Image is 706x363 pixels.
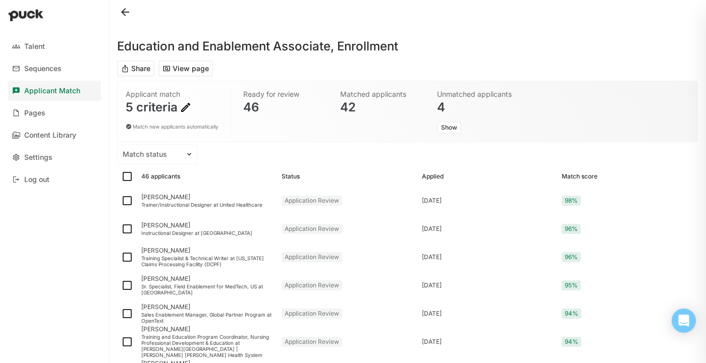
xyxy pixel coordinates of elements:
div: Sequences [24,65,62,73]
div: 96% [562,252,581,262]
div: [DATE] [422,310,554,317]
div: Talent [24,42,45,51]
div: Application Review [282,337,342,347]
button: Show [437,122,461,134]
div: [PERSON_NAME] [141,247,274,254]
div: Application Review [282,252,342,262]
div: 95% [562,280,581,290]
div: Application Review [282,309,342,319]
div: 98% [562,196,581,206]
div: Training Specialist & Technical Writer at [US_STATE] Claims Processing Facility (DCPF) [141,255,274,267]
a: Talent [8,36,101,56]
div: 42 [340,101,423,113]
div: Application Review [282,280,342,290]
div: [PERSON_NAME] [141,194,274,201]
div: Sr. Specialist, Field Enablement for MedTech, US at [GEOGRAPHIC_DATA] [141,283,274,295]
div: Log out [24,175,49,184]
div: Instructional Designer at [GEOGRAPHIC_DATA] [141,230,274,236]
a: Settings [8,147,101,167]
div: Application Review [282,196,342,206]
div: Match score [562,173,598,180]
div: Application Review [282,224,342,234]
div: 46 applicants [141,173,180,180]
a: Applicant Match [8,81,101,101]
div: [DATE] [422,338,554,345]
div: 94% [562,337,581,347]
div: 94% [562,309,581,319]
button: View page [158,60,213,77]
div: Sales Enablement Manager, Global Partner Program at OpenText [141,312,274,324]
div: Unmatched applicants [437,89,520,99]
a: Sequences [8,58,101,79]
div: 46 [243,101,326,113]
div: [DATE] [422,197,554,204]
div: Trainer/Instructional Designer at United Healthcare [141,202,274,208]
div: Ready for review [243,89,326,99]
div: Applicant match [126,89,219,99]
div: Matched applicants [340,89,423,99]
div: 5 criteria [126,101,219,113]
div: Open Intercom Messenger [672,309,696,333]
div: Training and Education Program Coordinator, Nursing Professional Development & Education at [PERS... [141,334,274,358]
div: [DATE] [422,282,554,289]
div: 96% [562,224,581,234]
div: Applicant Match [24,87,80,95]
div: [DATE] [422,254,554,261]
button: Share [117,60,154,77]
div: Content Library [24,131,76,140]
div: [DATE] [422,225,554,232]
div: Applied [422,173,444,180]
div: [PERSON_NAME] [141,304,274,311]
div: 4 [437,101,520,113]
div: [PERSON_NAME] [141,222,274,229]
div: Pages [24,109,45,117]
div: [PERSON_NAME] [141,275,274,282]
a: Content Library [8,125,101,145]
a: Pages [8,103,101,123]
div: Status [282,173,300,180]
div: [PERSON_NAME] [141,326,274,333]
div: Settings [24,153,52,162]
div: Match new applicants automatically [126,122,219,132]
h1: Education and Enablement Associate, Enrollment [117,40,398,52]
